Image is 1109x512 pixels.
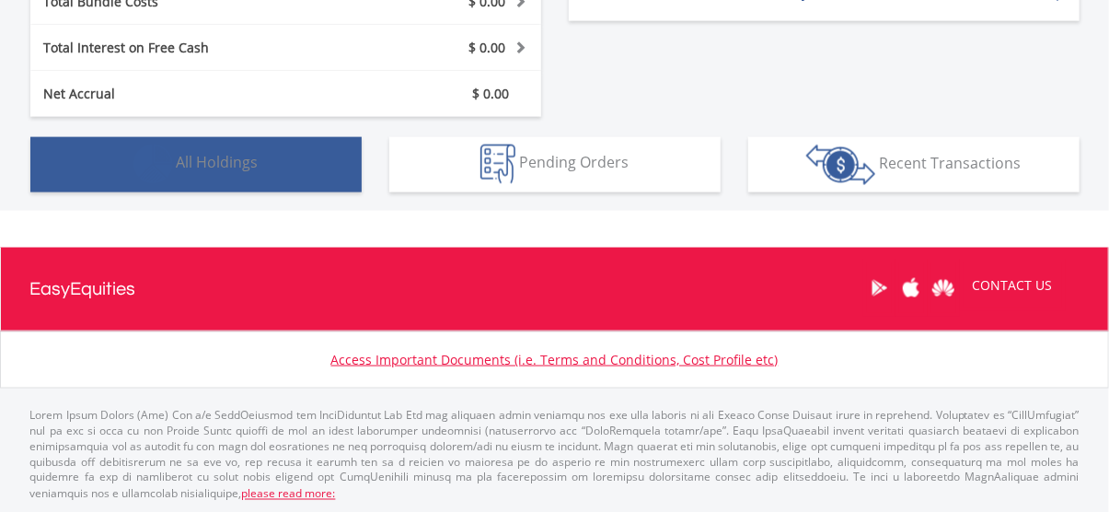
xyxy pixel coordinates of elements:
[960,260,1066,311] a: CONTACT US
[480,145,515,184] img: pending_instructions-wht.png
[30,39,329,57] div: Total Interest on Free Cash
[30,85,329,103] div: Net Accrual
[133,145,173,184] img: holdings-wht.png
[331,351,779,368] a: Access Important Documents (i.e. Terms and Conditions, Cost Profile etc)
[389,137,721,192] button: Pending Orders
[242,486,336,502] a: please read more:
[177,153,259,173] span: All Holdings
[879,153,1021,173] span: Recent Transactions
[519,153,629,173] span: Pending Orders
[473,85,510,102] span: $ 0.00
[895,260,928,317] a: Apple
[806,145,875,185] img: transactions-zar-wht.png
[748,137,1080,192] button: Recent Transactions
[30,407,1080,502] p: Lorem Ipsum Dolors (Ame) Con a/e SeddOeiusmod tem InciDiduntut Lab Etd mag aliquaen admin veniamq...
[30,137,362,192] button: All Holdings
[469,39,506,56] span: $ 0.00
[863,260,895,317] a: Google Play
[928,260,960,317] a: Huawei
[30,248,136,331] a: EasyEquities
